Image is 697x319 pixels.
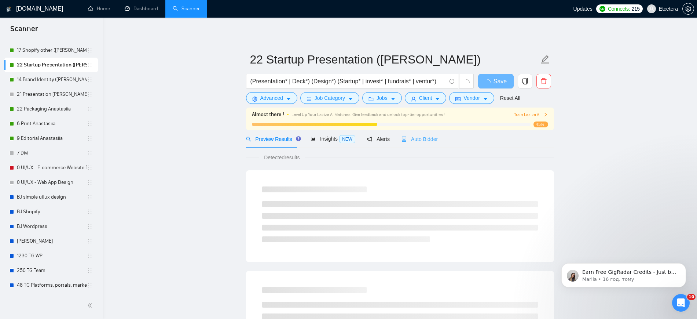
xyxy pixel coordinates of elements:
[401,137,407,142] span: robot
[17,87,87,102] a: 21 Presentation [PERSON_NAME]
[125,6,158,12] a: dashboardDashboard
[683,6,694,12] span: setting
[311,136,355,142] span: Insights
[450,79,454,84] span: info-circle
[286,96,291,102] span: caret-down
[419,94,432,102] span: Client
[4,72,98,87] li: 14 Brand Identity (Veronika)
[17,278,87,293] a: 48 TG Platforms, portals, marketplaces
[4,102,98,116] li: 22 Packaging Anastasiia
[87,302,95,309] span: double-left
[17,190,87,204] a: BJ simple ui|ux design
[87,224,93,229] span: holder
[87,238,93,244] span: holder
[246,137,251,142] span: search
[87,150,93,156] span: holder
[307,96,312,102] span: bars
[87,253,93,259] span: holder
[17,263,87,278] a: 250 TG Team
[405,92,447,104] button: userClientcaret-down
[500,94,520,102] a: Reset All
[17,58,87,72] a: 22 Startup Presentation ([PERSON_NAME])
[311,136,316,141] span: area-chart
[4,87,98,102] li: 21 Presentation Polina
[87,47,93,53] span: holder
[533,122,548,127] span: 45%
[315,94,345,102] span: Job Category
[4,23,44,39] span: Scanner
[4,131,98,146] li: 9 Editorial Anastasiia
[17,204,87,219] a: BJ Shopify
[17,116,87,131] a: 6 Print Anastasiia
[4,175,98,190] li: 0 UI/UX - Web App Design
[362,92,402,104] button: folderJobscaret-down
[543,112,548,117] span: right
[367,137,372,142] span: notification
[435,96,440,102] span: caret-down
[17,249,87,263] a: 1230 TG WP
[17,219,87,234] a: BJ Wordpress
[87,121,93,127] span: holder
[573,6,593,12] span: Updates
[291,112,445,117] span: Level Up Your Laziza AI Matches! Give feedback and unlock top-tier opportunities !
[518,74,532,88] button: copy
[4,58,98,72] li: 22 Startup Presentation (Veronika)
[368,96,374,102] span: folder
[17,43,87,58] a: 17 Shopify other ([PERSON_NAME])
[17,160,87,175] a: 0 UI/UX - E-commerce Website Design
[599,6,605,12] img: upwork-logo.png
[300,92,359,104] button: barsJob Categorycaret-down
[87,268,93,273] span: holder
[87,180,93,185] span: holder
[537,78,551,84] span: delete
[252,110,284,119] span: Almost there !
[518,78,532,84] span: copy
[87,209,93,215] span: holder
[463,94,480,102] span: Vendor
[246,136,299,142] span: Preview Results
[17,72,87,87] a: 14 Brand Identity ([PERSON_NAME])
[17,234,87,249] a: [PERSON_NAME]
[550,248,697,299] iframe: Intercom notifications повідомлення
[4,160,98,175] li: 0 UI/UX - E-commerce Website Design
[649,6,654,11] span: user
[173,6,200,12] a: searchScanner
[687,294,696,300] span: 10
[4,116,98,131] li: 6 Print Anastasiia
[87,91,93,97] span: holder
[536,74,551,88] button: delete
[17,146,87,160] a: 7 Divi
[4,249,98,263] li: 1230 TG WP
[377,94,388,102] span: Jobs
[449,92,494,104] button: idcardVendorcaret-down
[339,135,355,143] span: NEW
[246,92,297,104] button: settingAdvancedcaret-down
[4,204,98,219] li: BJ Shopify
[455,96,461,102] span: idcard
[682,3,694,15] button: setting
[514,111,548,118] button: Train Laziza AI
[250,77,446,86] input: Search Freelance Jobs...
[367,136,390,142] span: Alerts
[485,79,494,85] span: loading
[87,282,93,288] span: holder
[87,106,93,112] span: holder
[87,62,93,68] span: holder
[478,74,514,88] button: Save
[87,77,93,83] span: holder
[6,3,11,15] img: logo
[390,96,396,102] span: caret-down
[540,55,550,64] span: edit
[295,135,302,142] div: Tooltip anchor
[463,79,470,86] span: loading
[4,43,98,58] li: 17 Shopify other (Dmitrij M)
[401,136,438,142] span: Auto Bidder
[608,5,630,13] span: Connects:
[250,50,539,69] input: Scanner name...
[17,131,87,146] a: 9 Editorial Anastasiia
